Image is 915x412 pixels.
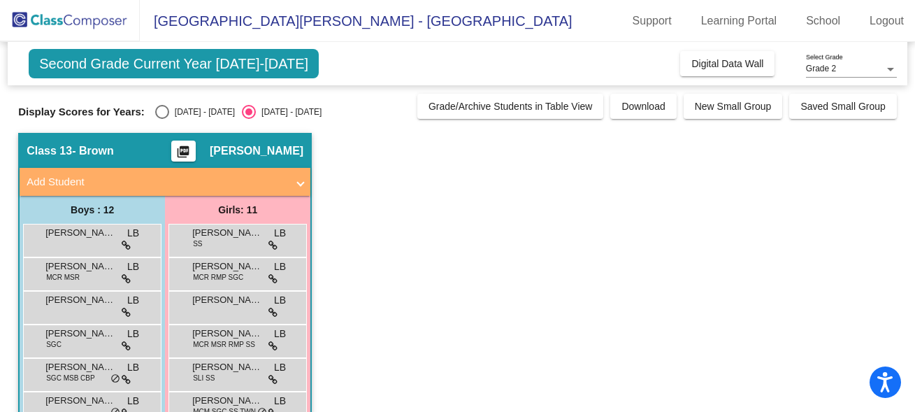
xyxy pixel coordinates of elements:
[20,196,165,224] div: Boys : 12
[695,101,772,112] span: New Small Group
[192,394,262,408] span: [PERSON_NAME]
[621,10,683,32] a: Support
[72,144,114,158] span: - Brown
[274,226,286,241] span: LB
[795,10,851,32] a: School
[858,10,915,32] a: Logout
[45,226,115,240] span: [PERSON_NAME]
[274,293,286,308] span: LB
[193,239,202,249] span: SS
[46,339,62,350] span: SGC
[274,360,286,375] span: LB
[192,327,262,341] span: [PERSON_NAME]
[127,394,139,409] span: LB
[127,226,139,241] span: LB
[45,260,115,274] span: [PERSON_NAME] [PERSON_NAME]
[193,339,255,350] span: MCR MSR RMP SS
[684,94,783,119] button: New Small Group
[29,49,319,78] span: Second Grade Current Year [DATE]-[DATE]
[274,260,286,274] span: LB
[690,10,788,32] a: Learning Portal
[210,144,303,158] span: [PERSON_NAME]
[274,327,286,341] span: LB
[621,101,665,112] span: Download
[127,360,139,375] span: LB
[165,196,310,224] div: Girls: 11
[193,373,215,383] span: SLI SS
[45,327,115,341] span: [PERSON_NAME]
[417,94,604,119] button: Grade/Archive Students in Table View
[428,101,593,112] span: Grade/Archive Students in Table View
[110,374,120,385] span: do_not_disturb_alt
[192,293,262,307] span: [PERSON_NAME]
[193,272,243,283] span: MCR RMP SGC
[46,272,80,283] span: MCR MSR
[192,260,262,274] span: [PERSON_NAME]
[175,145,192,164] mat-icon: picture_as_pdf
[155,105,322,119] mat-radio-group: Select an option
[45,394,115,408] span: [PERSON_NAME]
[806,64,836,73] span: Grade 2
[45,293,115,307] span: [PERSON_NAME]
[127,260,139,274] span: LB
[18,106,145,118] span: Display Scores for Years:
[192,226,262,240] span: [PERSON_NAME]
[274,394,286,409] span: LB
[20,168,310,196] mat-expansion-panel-header: Add Student
[256,106,322,118] div: [DATE] - [DATE]
[45,360,115,374] span: [PERSON_NAME]
[127,327,139,341] span: LB
[789,94,896,119] button: Saved Small Group
[192,360,262,374] span: [PERSON_NAME]
[46,373,94,383] span: SGC MSB CBP
[680,51,774,76] button: Digital Data Wall
[171,141,196,162] button: Print Students Details
[800,101,885,112] span: Saved Small Group
[140,10,572,32] span: [GEOGRAPHIC_DATA][PERSON_NAME] - [GEOGRAPHIC_DATA]
[610,94,676,119] button: Download
[27,144,72,158] span: Class 13
[127,293,139,308] span: LB
[691,58,763,69] span: Digital Data Wall
[27,174,287,190] mat-panel-title: Add Student
[169,106,235,118] div: [DATE] - [DATE]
